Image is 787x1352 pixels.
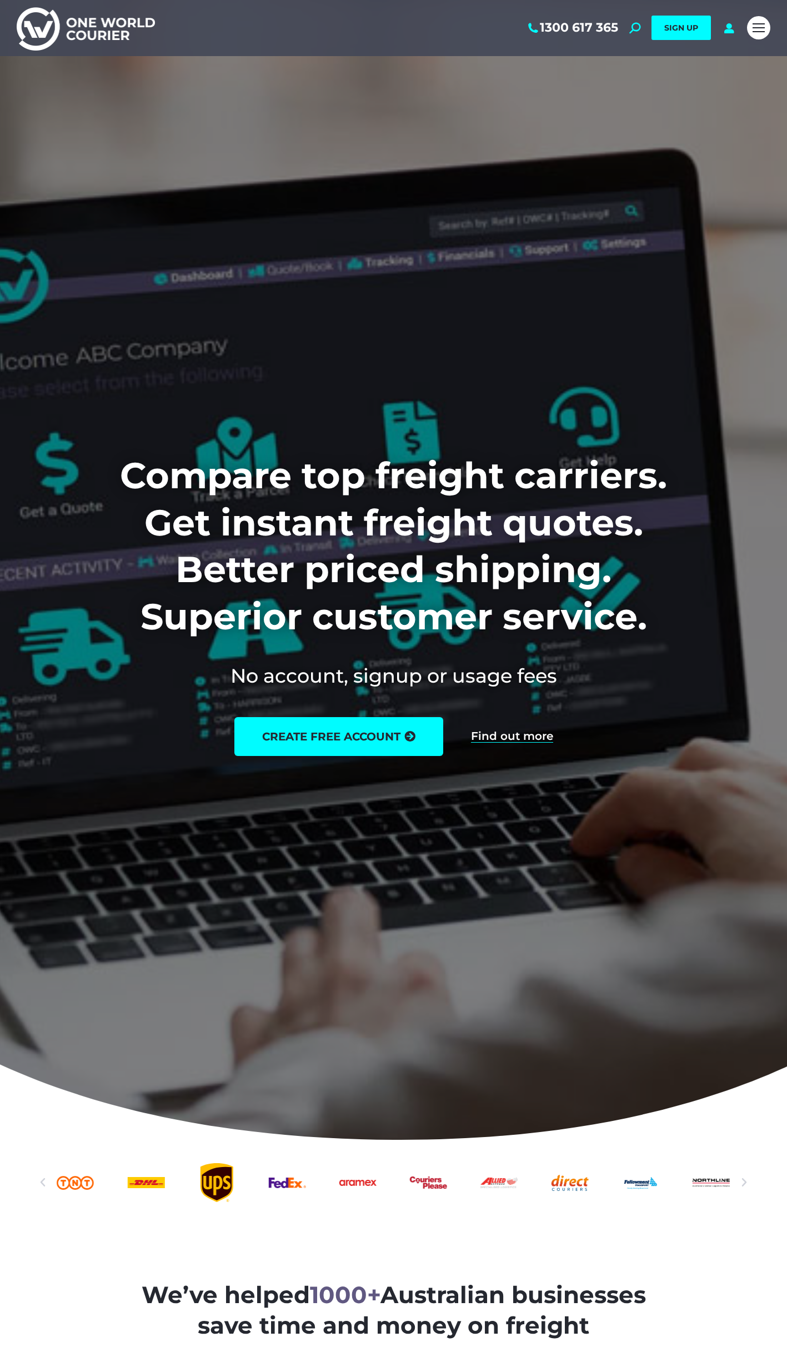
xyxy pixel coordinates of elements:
[339,1163,377,1202] div: 6 / 25
[269,1163,306,1202] a: FedEx logo
[622,1163,659,1202] a: Followmont transoirt web logo
[339,1163,377,1202] a: Aramex_logo
[117,1280,670,1340] h2: We’ve helped Australian businesses save time and money on freight
[471,730,553,743] a: Find out more
[664,23,698,33] span: SIGN UP
[47,662,740,689] h2: No account, signup or usage fees
[47,452,740,640] h1: Compare top freight carriers. Get instant freight quotes. Better priced shipping. Superior custom...
[410,1163,447,1202] div: 7 / 25
[17,6,155,51] img: One World Courier
[410,1163,447,1202] a: Couriers Please logo
[551,1163,588,1202] a: Direct Couriers logo
[693,1163,730,1202] a: Northline logo
[127,1163,164,1202] div: 3 / 25
[269,1163,306,1202] div: 5 / 25
[234,717,443,756] a: create free account
[693,1163,730,1202] div: 11 / 25
[57,1163,730,1202] div: Slides
[310,1280,380,1309] span: 1000+
[480,1163,518,1202] a: Allied Express logo
[127,1163,164,1202] a: DHl logo
[198,1163,235,1202] a: UPS logo
[747,16,770,39] a: Mobile menu icon
[198,1163,235,1202] div: 4 / 25
[57,1163,94,1202] a: TNT logo Australian freight company
[57,1163,94,1202] div: 2 / 25
[551,1163,588,1202] div: 9 / 25
[651,16,711,40] a: SIGN UP
[526,21,618,35] a: 1300 617 365
[622,1163,659,1202] div: 10 / 25
[480,1163,518,1202] div: 8 / 25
